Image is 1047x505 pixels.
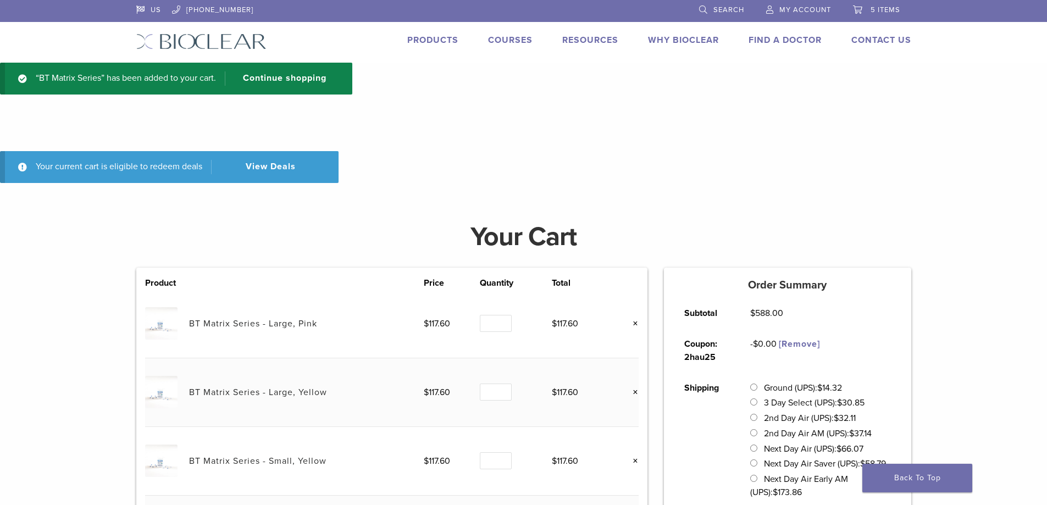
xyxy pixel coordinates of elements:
th: Subtotal [672,298,738,329]
span: $ [849,428,854,439]
span: $ [753,338,758,349]
span: Search [713,5,744,14]
img: BT Matrix Series - Large, Pink [145,307,178,340]
a: Remove 2hau25 coupon [779,338,820,349]
span: $ [750,308,755,319]
a: BT Matrix Series - Large, Yellow [189,387,327,398]
span: $ [424,456,429,467]
bdi: 32.11 [834,413,856,424]
label: 3 Day Select (UPS): [764,397,865,408]
bdi: 588.00 [750,308,783,319]
a: BT Matrix Series - Small, Yellow [189,456,326,467]
a: Find A Doctor [749,35,822,46]
span: $ [552,456,557,467]
span: My Account [779,5,831,14]
label: Next Day Air (UPS): [764,443,863,454]
span: $ [860,458,865,469]
label: 2nd Day Air (UPS): [764,413,856,424]
a: BT Matrix Series - Large, Pink [189,318,317,329]
a: Courses [488,35,533,46]
a: View Deals [211,160,321,174]
th: Price [424,276,480,290]
h1: Your Cart [128,224,919,250]
img: BT Matrix Series - Large, Yellow [145,376,178,408]
bdi: 30.85 [837,397,865,408]
bdi: 117.60 [424,456,450,467]
span: $ [552,387,557,398]
label: 2nd Day Air AM (UPS): [764,428,872,439]
span: $ [552,318,557,329]
th: Product [145,276,189,290]
span: $ [817,382,822,393]
h5: Order Summary [664,279,911,292]
bdi: 117.60 [424,318,450,329]
bdi: 117.60 [552,318,578,329]
a: Remove this item [624,454,639,468]
span: $ [424,318,429,329]
a: Remove this item [624,317,639,331]
img: Bioclear [136,34,267,49]
bdi: 117.60 [552,387,578,398]
label: Next Day Air Saver (UPS): [764,458,886,469]
span: $ [837,397,842,408]
a: Resources [562,35,618,46]
td: - [738,329,833,373]
span: $ [773,487,778,498]
th: Total [552,276,608,290]
span: 0.00 [753,338,777,349]
img: BT Matrix Series - Small, Yellow [145,445,178,477]
bdi: 58.79 [860,458,886,469]
bdi: 37.14 [849,428,872,439]
label: Next Day Air Early AM (UPS): [750,474,847,498]
a: Back To Top [862,464,972,492]
a: Remove this item [624,385,639,399]
a: Why Bioclear [648,35,719,46]
th: Coupon: 2hau25 [672,329,738,373]
bdi: 66.07 [837,443,863,454]
a: Contact Us [851,35,911,46]
span: $ [837,443,841,454]
a: Products [407,35,458,46]
span: 5 items [871,5,900,14]
bdi: 117.60 [552,456,578,467]
bdi: 117.60 [424,387,450,398]
a: Continue shopping [225,71,335,86]
span: $ [834,413,839,424]
label: Ground (UPS): [764,382,842,393]
span: $ [424,387,429,398]
bdi: 173.86 [773,487,802,498]
bdi: 14.32 [817,382,842,393]
th: Quantity [480,276,551,290]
